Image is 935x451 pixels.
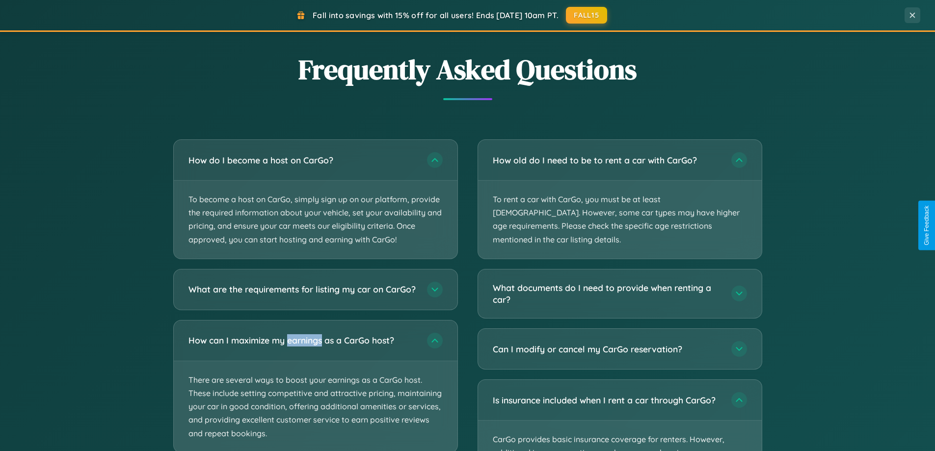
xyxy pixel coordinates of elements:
[173,51,762,88] h2: Frequently Asked Questions
[493,394,721,406] h3: Is insurance included when I rent a car through CarGo?
[174,181,457,259] p: To become a host on CarGo, simply sign up on our platform, provide the required information about...
[493,343,721,355] h3: Can I modify or cancel my CarGo reservation?
[566,7,607,24] button: FALL15
[188,154,417,166] h3: How do I become a host on CarGo?
[478,181,762,259] p: To rent a car with CarGo, you must be at least [DEMOGRAPHIC_DATA]. However, some car types may ha...
[313,10,559,20] span: Fall into savings with 15% off for all users! Ends [DATE] 10am PT.
[923,206,930,245] div: Give Feedback
[188,283,417,295] h3: What are the requirements for listing my car on CarGo?
[493,154,721,166] h3: How old do I need to be to rent a car with CarGo?
[493,282,721,306] h3: What documents do I need to provide when renting a car?
[188,334,417,346] h3: How can I maximize my earnings as a CarGo host?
